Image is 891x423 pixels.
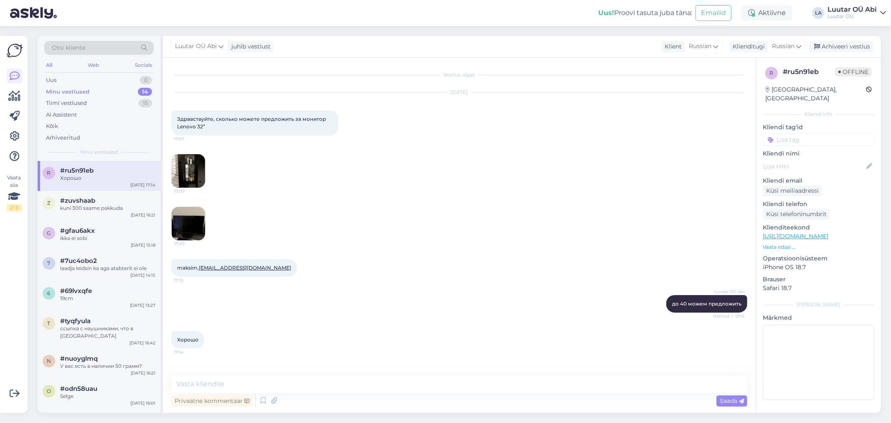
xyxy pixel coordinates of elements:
span: 17:07 [174,188,206,194]
div: Kliendi info [763,110,874,118]
button: Emailid [696,5,731,21]
div: Arhiveeritud [46,134,80,142]
div: Socials [133,60,154,71]
div: AI Assistent [46,111,77,119]
span: Luutar OÜ Abi [713,288,745,295]
div: Privaatne kommentaar [171,395,253,407]
span: o [47,388,51,394]
span: 17:07 [174,241,206,247]
div: [PERSON_NAME] [763,301,874,308]
span: 6 [48,290,51,296]
span: 7 [48,260,51,266]
img: Attachment [172,207,205,240]
div: ikka ei sobi [60,234,155,242]
div: [DATE] 16:21 [131,212,155,218]
div: 2 / 3 [7,204,22,211]
div: juhib vestlust [228,42,271,51]
span: maksim, [177,265,291,271]
span: Хорошо [177,336,198,343]
span: до 40 можем предложить [672,301,741,307]
div: [DATE] 13:27 [130,302,155,308]
p: Märkmed [763,313,874,322]
div: 15 [139,99,152,107]
span: #ru5n91eb [60,167,94,174]
span: 17:14 [174,349,205,355]
span: Nähtud ✓ 17:14 [713,313,745,319]
span: #odn58uau [60,385,97,392]
div: kuni 300 saame pakkuda [60,204,155,212]
div: [DATE] 15:18 [131,242,155,248]
div: Tiimi vestlused [46,99,87,107]
a: [URL][DOMAIN_NAME] [763,232,828,240]
span: r [47,170,51,176]
div: [DATE] 17:14 [130,182,155,188]
p: iPhone OS 18.7 [763,263,874,272]
div: Uus [46,76,56,84]
div: Luutar OÜ Abi [828,6,877,13]
div: Klienditugi [729,42,765,51]
p: Kliendi email [763,176,874,185]
p: Klienditeekond [763,223,874,232]
span: r [770,70,774,76]
div: Minu vestlused [46,88,89,96]
span: #69lvxqfe [60,287,92,295]
div: Arhiveeri vestlus [809,41,873,52]
div: 14 [138,88,152,96]
div: Proovi tasuta juba täna: [598,8,692,18]
div: Хорошо [60,174,155,182]
div: [DATE] 14:15 [130,272,155,278]
b: Uus! [598,9,614,17]
div: [DATE] [171,89,747,96]
div: Vestlus algas [171,71,747,79]
input: Lisa tag [763,133,874,146]
div: ссылка с наушниками, что в [GEOGRAPHIC_DATA] [60,325,155,340]
span: Offline [835,67,872,76]
div: Kõik [46,122,58,130]
span: #nuoyglmq [60,355,98,362]
p: Kliendi telefon [763,200,874,209]
span: t [48,320,51,326]
div: 19cm [60,295,155,302]
span: Minu vestlused [80,148,118,156]
input: Lisa nimi [763,162,865,171]
span: Russian [689,42,711,51]
span: #7uc4obo2 [60,257,97,265]
span: #zuvshaab [60,197,95,204]
div: Küsi meiliaadressi [763,185,822,196]
span: #gfau6akx [60,227,95,234]
span: Otsi kliente [52,43,85,52]
span: n [47,358,51,364]
div: # ru5n91eb [783,67,835,77]
span: Russian [772,42,795,51]
span: 17:07 [174,136,205,142]
div: 0 [140,76,152,84]
div: LA [812,7,824,19]
span: g [47,230,51,236]
a: Luutar OÜ AbiLuutar OÜ [828,6,886,20]
img: Attachment [172,154,205,188]
div: [DATE] 16:42 [129,340,155,346]
div: All [44,60,54,71]
span: Здравствуйте, сколько можете предложить за монитор Lenovo 32” [177,116,327,130]
img: Askly Logo [7,43,23,59]
div: У вас есть в наличии 50 грамм? [60,362,155,370]
span: #tyqfyula [60,317,91,325]
span: Saada [720,397,744,405]
div: [DATE] 16:01 [130,400,155,406]
span: 17:10 [174,277,205,283]
div: Luutar OÜ [828,13,877,20]
div: [GEOGRAPHIC_DATA], [GEOGRAPHIC_DATA] [765,85,866,103]
p: Operatsioonisüsteem [763,254,874,263]
div: Küsi telefoninumbrit [763,209,830,220]
div: [DATE] 16:21 [131,370,155,376]
span: Luutar OÜ Abi [175,42,217,51]
p: Kliendi nimi [763,149,874,158]
a: [EMAIL_ADDRESS][DOMAIN_NAME] [199,265,291,271]
div: Selge [60,392,155,400]
p: Safari 18.7 [763,284,874,293]
div: Vaata siia [7,174,22,211]
p: Kliendi tag'id [763,123,874,132]
div: Web [86,60,101,71]
div: Aktiivne [741,5,792,20]
div: laadja leidsin ka aga atabterit ei ole [60,265,155,272]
